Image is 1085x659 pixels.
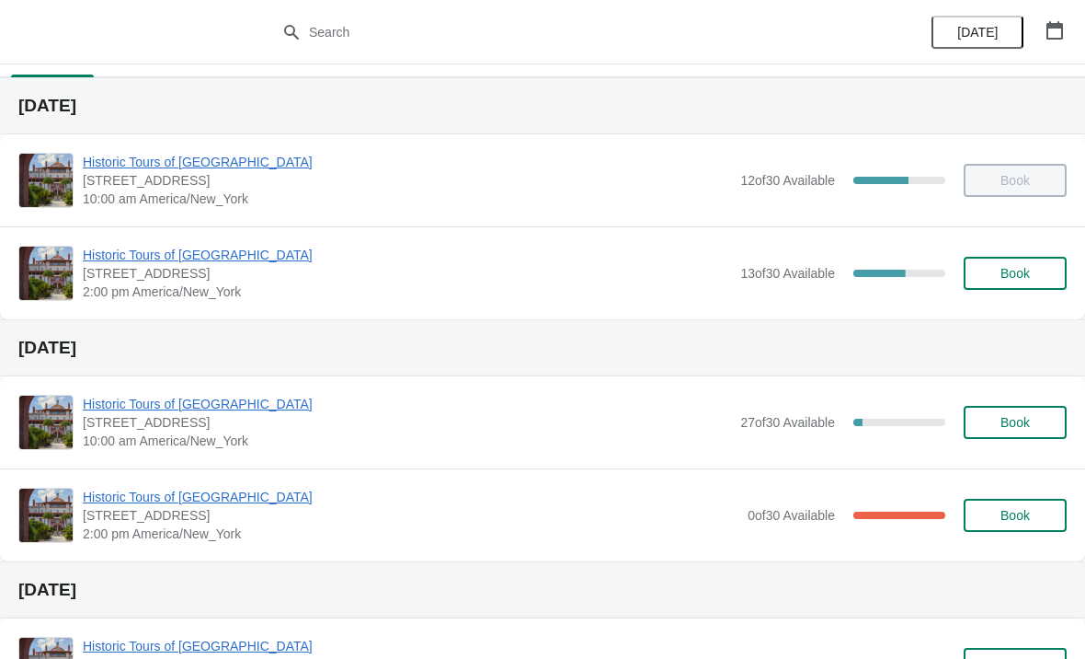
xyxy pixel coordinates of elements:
span: 2:00 pm America/New_York [83,283,731,301]
span: Historic Tours of [GEOGRAPHIC_DATA] [83,488,738,506]
img: Historic Tours of Flagler College | 74 King Street, St. Augustine, FL, USA | 10:00 am America/New... [19,154,73,207]
span: Book [1000,415,1030,430]
button: Book [964,257,1067,290]
span: Historic Tours of [GEOGRAPHIC_DATA] [83,395,731,413]
span: [STREET_ADDRESS] [83,171,731,190]
h2: [DATE] [18,339,1067,357]
span: [STREET_ADDRESS] [83,506,738,525]
input: Search [308,16,814,49]
span: 0 of 30 Available [748,508,835,523]
img: Historic Tours of Flagler College | 74 King Street, St. Augustine, FL, USA | 2:00 pm America/New_... [19,489,73,542]
span: 2:00 pm America/New_York [83,525,738,543]
span: 13 of 30 Available [740,266,835,281]
span: [DATE] [957,25,998,40]
button: [DATE] [931,16,1023,49]
h2: [DATE] [18,97,1067,115]
span: [STREET_ADDRESS] [83,413,731,432]
span: Book [1000,266,1030,281]
img: Historic Tours of Flagler College | 74 King Street, St. Augustine, FL, USA | 10:00 am America/New... [19,396,73,449]
span: 10:00 am America/New_York [83,432,731,450]
span: Historic Tours of [GEOGRAPHIC_DATA] [83,153,731,171]
span: 27 of 30 Available [740,415,835,430]
button: Book [964,499,1067,532]
img: Historic Tours of Flagler College | 74 King Street, St. Augustine, FL, USA | 2:00 pm America/New_... [19,247,73,300]
button: Book [964,406,1067,439]
span: 12 of 30 Available [740,173,835,188]
span: Historic Tours of [GEOGRAPHIC_DATA] [83,637,731,655]
span: [STREET_ADDRESS] [83,264,731,283]
span: 10:00 am America/New_York [83,190,731,208]
span: Book [1000,508,1030,523]
h2: [DATE] [18,581,1067,599]
span: Historic Tours of [GEOGRAPHIC_DATA] [83,246,731,264]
